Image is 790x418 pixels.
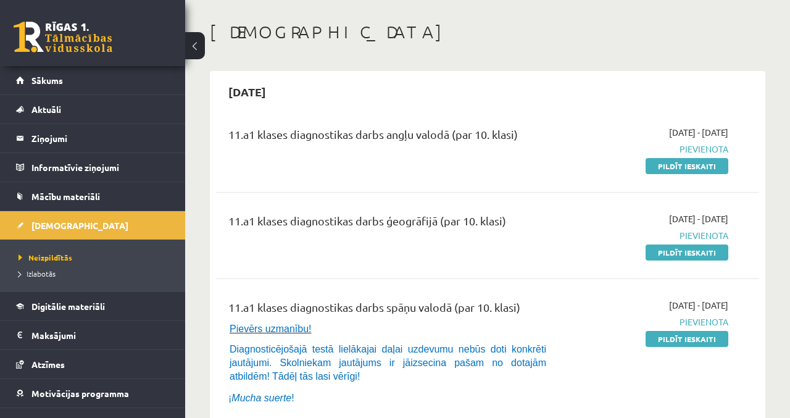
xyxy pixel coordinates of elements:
[228,126,555,149] div: 11.a1 klases diagnostikas darbs angļu valodā (par 10. klasi)
[31,359,65,370] span: Atzīmes
[216,77,278,106] h2: [DATE]
[16,95,170,123] a: Aktuāli
[16,182,170,211] a: Mācību materiāli
[19,252,173,263] a: Neizpildītās
[16,153,170,182] a: Informatīvie ziņojumi
[19,269,56,278] span: Izlabotās
[230,324,312,334] span: Pievērs uzmanību!
[16,350,170,378] a: Atzīmes
[228,393,294,403] span: ¡ !
[574,316,728,328] span: Pievienota
[16,66,170,94] a: Sākums
[31,301,105,312] span: Digitālie materiāli
[574,143,728,156] span: Pievienota
[574,229,728,242] span: Pievienota
[31,191,100,202] span: Mācību materiāli
[669,299,728,312] span: [DATE] - [DATE]
[16,292,170,320] a: Digitālie materiāli
[669,126,728,139] span: [DATE] - [DATE]
[31,124,170,153] legend: Ziņojumi
[31,75,63,86] span: Sākums
[31,321,170,349] legend: Maksājumi
[669,212,728,225] span: [DATE] - [DATE]
[228,212,555,235] div: 11.a1 klases diagnostikas darbs ģeogrāfijā (par 10. klasi)
[31,388,129,399] span: Motivācijas programma
[646,245,728,261] a: Pildīt ieskaiti
[31,104,61,115] span: Aktuāli
[646,158,728,174] a: Pildīt ieskaiti
[646,331,728,347] a: Pildīt ieskaiti
[230,344,546,382] span: Diagnosticējošajā testā lielākajai daļai uzdevumu nebūs doti konkrēti jautājumi. Skolniekam jautā...
[16,211,170,240] a: [DEMOGRAPHIC_DATA]
[16,321,170,349] a: Maksājumi
[16,124,170,153] a: Ziņojumi
[210,22,765,43] h1: [DEMOGRAPHIC_DATA]
[19,268,173,279] a: Izlabotās
[228,299,555,322] div: 11.a1 klases diagnostikas darbs spāņu valodā (par 10. klasi)
[31,153,170,182] legend: Informatīvie ziņojumi
[14,22,112,52] a: Rīgas 1. Tālmācības vidusskola
[231,393,291,403] i: Mucha suerte
[16,379,170,408] a: Motivācijas programma
[19,253,72,262] span: Neizpildītās
[31,220,128,231] span: [DEMOGRAPHIC_DATA]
